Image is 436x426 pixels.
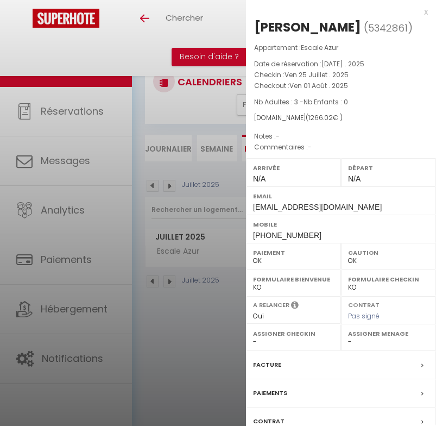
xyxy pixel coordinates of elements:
span: 1266.02 [308,113,333,122]
p: Checkout : [254,80,428,91]
label: Caution [348,247,429,258]
span: Pas signé [348,311,380,321]
label: Départ [348,162,429,173]
label: Formulaire Checkin [348,274,429,285]
label: Paiements [253,387,287,399]
span: N/A [348,174,361,183]
label: Assigner Menage [348,328,429,339]
span: - [276,131,280,141]
span: Escale Azur [301,43,338,52]
label: Facture [253,359,281,371]
label: Paiement [253,247,334,258]
label: A relancer [253,300,289,310]
p: Commentaires : [254,142,428,153]
label: Mobile [253,219,429,230]
p: Date de réservation : [254,59,428,70]
span: Ven 01 Août . 2025 [289,81,348,90]
span: ( € ) [306,113,343,122]
p: Checkin : [254,70,428,80]
div: [PERSON_NAME] [254,18,361,36]
span: - [308,142,312,152]
div: [DOMAIN_NAME] [254,113,428,123]
span: [EMAIL_ADDRESS][DOMAIN_NAME] [253,203,382,211]
label: Email [253,191,429,202]
span: ( ) [364,20,413,35]
span: Nb Enfants : 0 [304,97,348,106]
span: [DATE] . 2025 [321,59,364,68]
i: Sélectionner OUI si vous souhaiter envoyer les séquences de messages post-checkout [291,300,299,312]
label: Formulaire Bienvenue [253,274,334,285]
span: N/A [253,174,266,183]
div: x [246,5,428,18]
p: Notes : [254,131,428,142]
span: [PHONE_NUMBER] [253,231,321,240]
span: 5342861 [368,21,408,35]
p: Appartement : [254,42,428,53]
span: Nb Adultes : 3 - [254,97,348,106]
span: Ven 25 Juillet . 2025 [285,70,349,79]
label: Contrat [348,300,380,308]
label: Assigner Checkin [253,328,334,339]
label: Arrivée [253,162,334,173]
